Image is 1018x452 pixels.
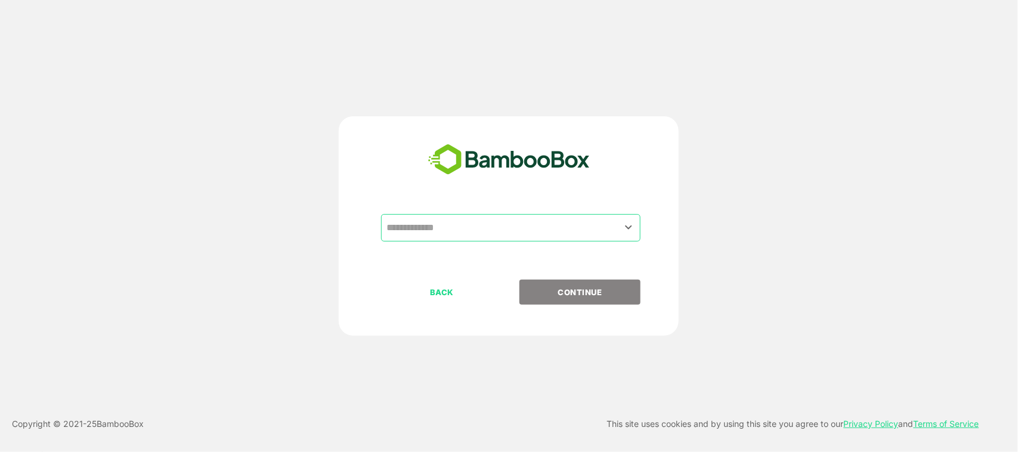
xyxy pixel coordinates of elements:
button: Open [620,219,636,236]
a: Privacy Policy [844,419,899,429]
button: BACK [381,280,502,305]
p: CONTINUE [521,286,640,299]
button: CONTINUE [519,280,640,305]
a: Terms of Service [914,419,979,429]
p: Copyright © 2021- 25 BambooBox [12,417,144,431]
img: bamboobox [422,140,596,179]
p: BACK [382,286,502,299]
p: This site uses cookies and by using this site you agree to our and [607,417,979,431]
